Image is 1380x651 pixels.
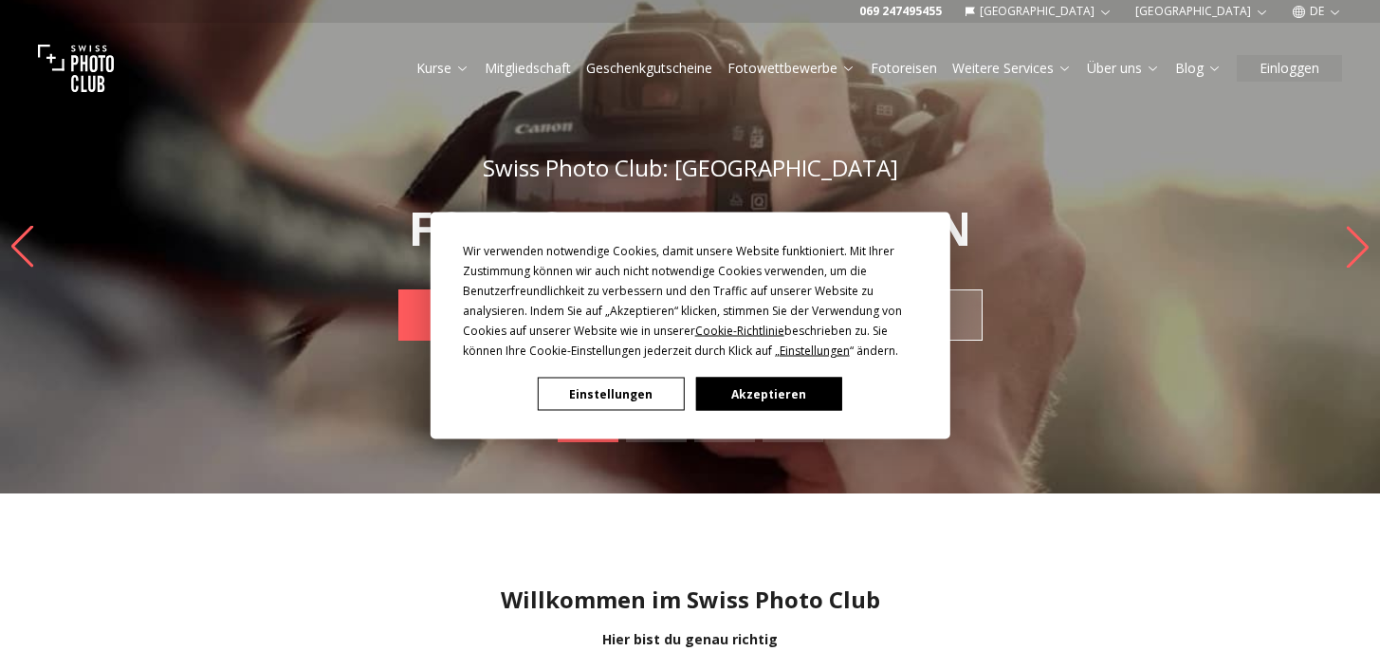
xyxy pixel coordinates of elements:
span: Cookie-Richtlinie [695,323,784,339]
button: Einstellungen [538,378,684,411]
span: Einstellungen [780,343,850,359]
div: Cookie Consent Prompt [430,213,949,439]
div: Wir verwenden notwendige Cookies, damit unsere Website funktioniert. Mit Ihrer Zustimmung können ... [463,241,918,361]
button: Akzeptieren [695,378,841,411]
